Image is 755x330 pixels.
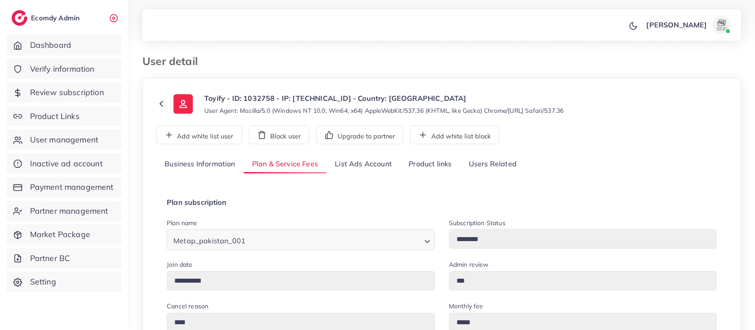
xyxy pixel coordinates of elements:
[641,16,734,34] a: [PERSON_NAME]avatar
[173,94,193,114] img: ic-user-info.36bf1079.svg
[249,126,309,144] button: Block user
[7,106,122,127] a: Product Links
[30,205,108,217] span: Partner management
[31,14,82,22] h2: Ecomdy Admin
[156,155,244,174] a: Business Information
[30,253,70,264] span: Partner BC
[460,155,525,174] a: Users Related
[248,232,421,247] input: Search for option
[30,158,103,169] span: Inactive ad account
[30,87,104,98] span: Review subscription
[7,35,122,55] a: Dashboard
[156,126,242,144] button: Add white list user
[167,302,208,311] label: Cancel reason
[172,234,247,247] span: Metap_pakistan_001
[167,260,192,269] label: Join date
[7,130,122,150] a: User management
[7,201,122,221] a: Partner management
[646,19,707,30] p: [PERSON_NAME]
[244,155,326,174] a: Plan & Service Fees
[7,248,122,269] a: Partner BC
[410,126,499,144] button: Add white list block
[326,155,400,174] a: List Ads Account
[167,198,717,207] h4: Plan subscription
[7,177,122,197] a: Payment management
[30,111,80,122] span: Product Links
[449,260,489,269] label: Admin review
[30,63,95,75] span: Verify information
[30,39,71,51] span: Dashboard
[142,55,205,68] h3: User detail
[7,153,122,174] a: Inactive ad account
[30,229,90,240] span: Market Package
[7,59,122,79] a: Verify information
[7,272,122,292] a: Setting
[30,276,56,288] span: Setting
[316,126,403,144] button: Upgrade to partner
[449,302,483,311] label: Monthly fee
[713,16,730,34] img: avatar
[30,134,98,146] span: User management
[7,224,122,245] a: Market Package
[30,181,114,193] span: Payment management
[400,155,460,174] a: Product links
[167,229,435,250] div: Search for option
[11,10,27,26] img: logo
[11,10,82,26] a: logoEcomdy Admin
[204,106,563,115] small: User Agent: Mozilla/5.0 (Windows NT 10.0; Win64; x64) AppleWebKit/537.36 (KHTML, like Gecko) Chro...
[449,219,506,227] label: Subscription Status
[167,219,197,227] label: Plan name
[7,82,122,103] a: Review subscription
[204,93,563,104] p: Toyify - ID: 1032758 - IP: [TECHNICAL_ID] - Country: [GEOGRAPHIC_DATA]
